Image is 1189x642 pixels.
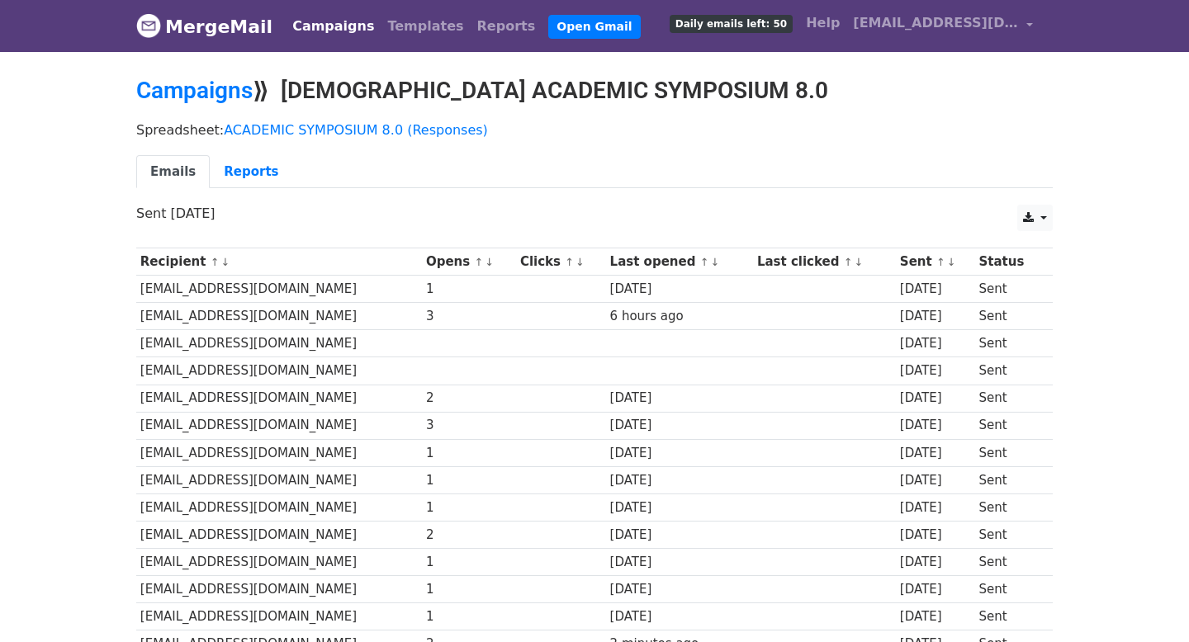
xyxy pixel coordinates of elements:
[975,276,1043,303] td: Sent
[900,389,971,408] div: [DATE]
[975,330,1043,357] td: Sent
[136,303,422,330] td: [EMAIL_ADDRESS][DOMAIN_NAME]
[896,248,975,276] th: Sent
[900,280,971,299] div: [DATE]
[136,121,1053,139] p: Spreadsheet:
[426,471,512,490] div: 1
[900,444,971,463] div: [DATE]
[286,10,381,43] a: Campaigns
[136,330,422,357] td: [EMAIL_ADDRESS][DOMAIN_NAME]
[610,580,750,599] div: [DATE]
[606,248,753,276] th: Last opened
[799,7,846,40] a: Help
[900,471,971,490] div: [DATE]
[610,416,750,435] div: [DATE]
[136,155,210,189] a: Emails
[975,248,1043,276] th: Status
[211,256,220,268] a: ↑
[426,498,512,517] div: 1
[844,256,853,268] a: ↑
[136,77,1053,105] h2: ⟫ [DEMOGRAPHIC_DATA] ACADEMIC SYMPOSIUM 8.0
[610,498,750,517] div: [DATE]
[426,526,512,545] div: 2
[426,416,512,435] div: 3
[136,522,422,549] td: [EMAIL_ADDRESS][DOMAIN_NAME]
[210,155,292,189] a: Reports
[710,256,719,268] a: ↓
[576,256,585,268] a: ↓
[975,385,1043,412] td: Sent
[426,389,512,408] div: 2
[136,276,422,303] td: [EMAIL_ADDRESS][DOMAIN_NAME]
[136,493,422,521] td: [EMAIL_ADDRESS][DOMAIN_NAME]
[900,416,971,435] div: [DATE]
[136,357,422,385] td: [EMAIL_ADDRESS][DOMAIN_NAME]
[936,256,945,268] a: ↑
[610,389,750,408] div: [DATE]
[900,526,971,545] div: [DATE]
[975,439,1043,466] td: Sent
[224,122,488,138] a: ACADEMIC SYMPOSIUM 8.0 (Responses)
[1106,563,1189,642] iframe: Chat Widget
[422,248,516,276] th: Opens
[136,13,161,38] img: MergeMail logo
[426,553,512,572] div: 1
[136,603,422,630] td: [EMAIL_ADDRESS][DOMAIN_NAME]
[975,493,1043,521] td: Sent
[474,256,483,268] a: ↑
[381,10,470,43] a: Templates
[136,248,422,276] th: Recipient
[426,307,512,326] div: 3
[426,444,512,463] div: 1
[610,553,750,572] div: [DATE]
[610,607,750,626] div: [DATE]
[426,607,512,626] div: 1
[900,334,971,353] div: [DATE]
[975,603,1043,630] td: Sent
[136,439,422,466] td: [EMAIL_ADDRESS][DOMAIN_NAME]
[136,385,422,412] td: [EMAIL_ADDRESS][DOMAIN_NAME]
[136,9,272,44] a: MergeMail
[426,580,512,599] div: 1
[900,553,971,572] div: [DATE]
[900,607,971,626] div: [DATE]
[975,412,1043,439] td: Sent
[136,412,422,439] td: [EMAIL_ADDRESS][DOMAIN_NAME]
[220,256,230,268] a: ↓
[753,248,896,276] th: Last clicked
[670,15,793,33] span: Daily emails left: 50
[610,526,750,545] div: [DATE]
[485,256,494,268] a: ↓
[900,498,971,517] div: [DATE]
[610,280,750,299] div: [DATE]
[136,466,422,493] td: [EMAIL_ADDRESS][DOMAIN_NAME]
[846,7,1040,45] a: [EMAIL_ADDRESS][DOMAIN_NAME]
[426,280,512,299] div: 1
[975,303,1043,330] td: Sent
[900,307,971,326] div: [DATE]
[516,248,606,276] th: Clicks
[136,205,1053,222] p: Sent [DATE]
[548,15,640,39] a: Open Gmail
[610,307,750,326] div: 6 hours ago
[610,471,750,490] div: [DATE]
[975,522,1043,549] td: Sent
[947,256,956,268] a: ↓
[136,549,422,576] td: [EMAIL_ADDRESS][DOMAIN_NAME]
[900,580,971,599] div: [DATE]
[565,256,574,268] a: ↑
[975,576,1043,603] td: Sent
[853,13,1018,33] span: [EMAIL_ADDRESS][DOMAIN_NAME]
[975,357,1043,385] td: Sent
[975,466,1043,493] td: Sent
[136,77,253,104] a: Campaigns
[471,10,542,43] a: Reports
[900,361,971,380] div: [DATE]
[663,7,799,40] a: Daily emails left: 50
[136,576,422,603] td: [EMAIL_ADDRESS][DOMAIN_NAME]
[975,549,1043,576] td: Sent
[700,256,709,268] a: ↑
[610,444,750,463] div: [DATE]
[854,256,863,268] a: ↓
